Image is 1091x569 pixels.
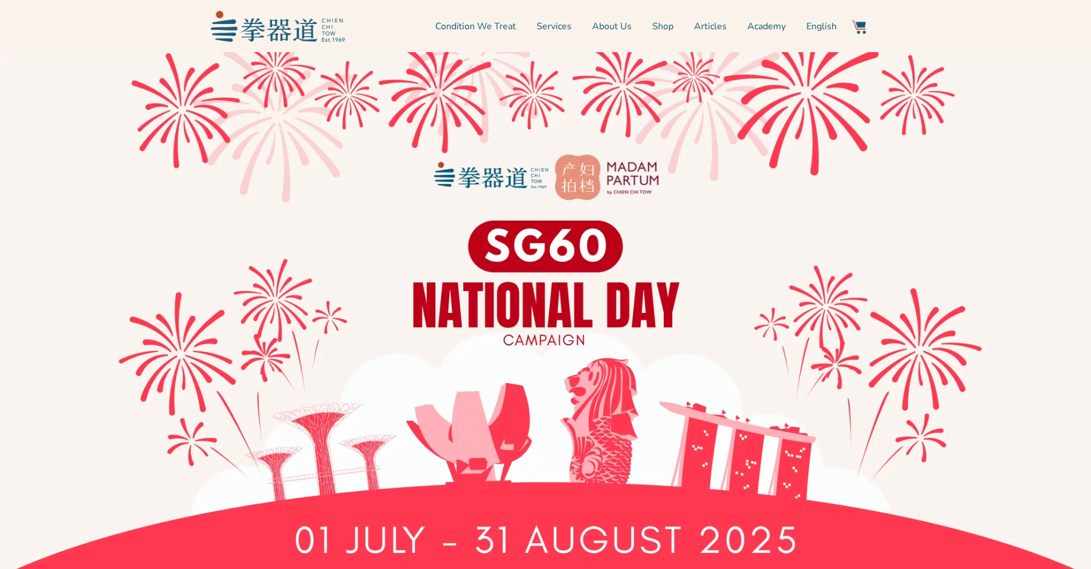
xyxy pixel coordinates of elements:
[806,12,837,41] a: English
[694,12,727,41] a: Articles
[592,12,632,41] a: About Us
[747,12,786,41] a: Academy
[852,20,866,34] img: Website Icon-03
[435,12,516,41] a: Condition We Treat
[537,12,572,41] a: Services
[652,12,673,41] a: Shop
[350,12,837,41] nav: Menu
[806,19,837,33] span: English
